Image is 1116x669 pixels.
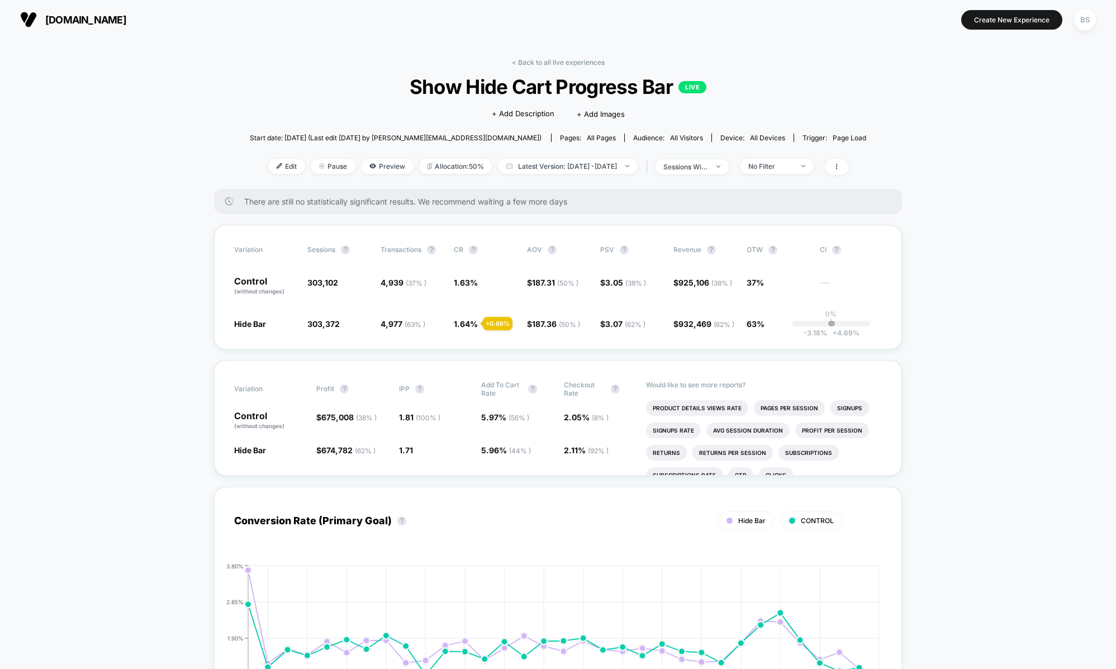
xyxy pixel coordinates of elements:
span: ( 38 % ) [625,279,646,287]
span: (without changes) [234,423,284,429]
span: Sessions [307,245,335,254]
span: 675,008 [321,412,377,422]
span: There are still no statistically significant results. We recommend waiting a few more days [244,197,880,206]
div: + 0.68 % [483,317,512,330]
tspan: 1.90% [227,634,244,641]
span: 5.97 % [481,412,529,422]
button: ? [528,385,537,393]
li: Profit Per Session [795,423,869,438]
img: rebalance [428,163,432,169]
li: Signups Rate [646,423,701,438]
span: 4,977 [381,319,425,329]
span: ( 50 % ) [557,279,578,287]
span: Edit [268,159,305,174]
li: Returns [646,445,687,461]
span: 2.05 % [564,412,609,422]
span: OTW [747,245,808,254]
span: 4.69 % [827,329,859,337]
button: ? [707,245,716,254]
span: ( 50 % ) [559,320,580,329]
span: CONTROL [801,516,834,525]
tspan: 2.85% [226,598,244,605]
p: LIVE [678,81,706,93]
span: ( 8 % ) [592,414,609,422]
p: Would like to see more reports? [646,381,882,389]
span: ( 44 % ) [509,447,531,455]
span: Revenue [673,245,701,254]
span: 932,469 [678,319,734,329]
div: Audience: [633,134,703,142]
div: No Filter [748,162,793,170]
span: ( 92 % ) [588,447,609,455]
img: edit [277,163,282,169]
span: ( 56 % ) [509,414,529,422]
p: Control [234,277,296,296]
li: Returns Per Session [692,445,773,461]
img: end [319,163,325,169]
span: ( 38 % ) [711,279,732,287]
span: Device: [711,134,794,142]
span: Latest Version: [DATE] - [DATE] [498,159,638,174]
button: ? [469,245,478,254]
li: Subscriptions Rate [646,467,723,483]
li: Product Details Views Rate [646,400,748,416]
span: 1.71 [399,445,413,455]
span: 3.07 [605,319,645,329]
span: Variation [234,381,296,397]
span: (without changes) [234,288,284,295]
button: ? [768,245,777,254]
span: $ [600,319,645,329]
span: $ [527,319,580,329]
button: ? [832,245,841,254]
button: ? [397,516,406,525]
p: 0% [825,310,837,318]
tspan: 3.80% [226,562,244,569]
span: IPP [399,385,410,393]
span: Hide Bar [738,516,766,525]
span: $ [316,412,377,422]
span: 1.81 [399,412,440,422]
span: Checkout Rate [564,381,605,397]
li: Avg Session Duration [706,423,790,438]
div: sessions with impression [663,163,708,171]
span: ( 63 % ) [405,320,425,329]
span: Start date: [DATE] (Last edit [DATE] by [PERSON_NAME][EMAIL_ADDRESS][DOMAIN_NAME]) [250,134,542,142]
span: $ [673,278,732,287]
span: Hide Bar [234,319,266,329]
span: All Visitors [670,134,703,142]
div: BS [1074,9,1096,31]
p: | [830,318,832,326]
span: Pause [311,159,355,174]
span: 5.96 % [481,445,531,455]
span: ( 62 % ) [355,447,376,455]
span: | [643,159,655,175]
button: ? [427,245,436,254]
span: --- [820,279,882,296]
span: Show Hide Cart Progress Bar [281,75,835,98]
img: end [716,165,720,168]
li: Clicks [759,467,793,483]
span: 674,782 [321,445,376,455]
a: < Back to all live experiences [512,58,605,67]
span: + [833,329,837,337]
span: 303,102 [307,278,338,287]
span: 303,372 [307,319,340,329]
span: 37% [747,278,764,287]
span: Variation [234,245,296,254]
button: ? [548,245,557,254]
button: ? [611,385,620,393]
span: 187.36 [532,319,580,329]
p: Control [234,411,305,430]
span: ( 38 % ) [356,414,377,422]
span: Transactions [381,245,421,254]
span: [DOMAIN_NAME] [45,14,126,26]
span: PSV [600,245,614,254]
li: Signups [830,400,869,416]
button: ? [415,385,424,393]
span: -3.18 % [804,329,827,337]
span: 1.63 % [454,278,478,287]
span: 4,939 [381,278,426,287]
span: $ [316,445,376,455]
li: Pages Per Session [754,400,825,416]
button: [DOMAIN_NAME] [17,11,130,29]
